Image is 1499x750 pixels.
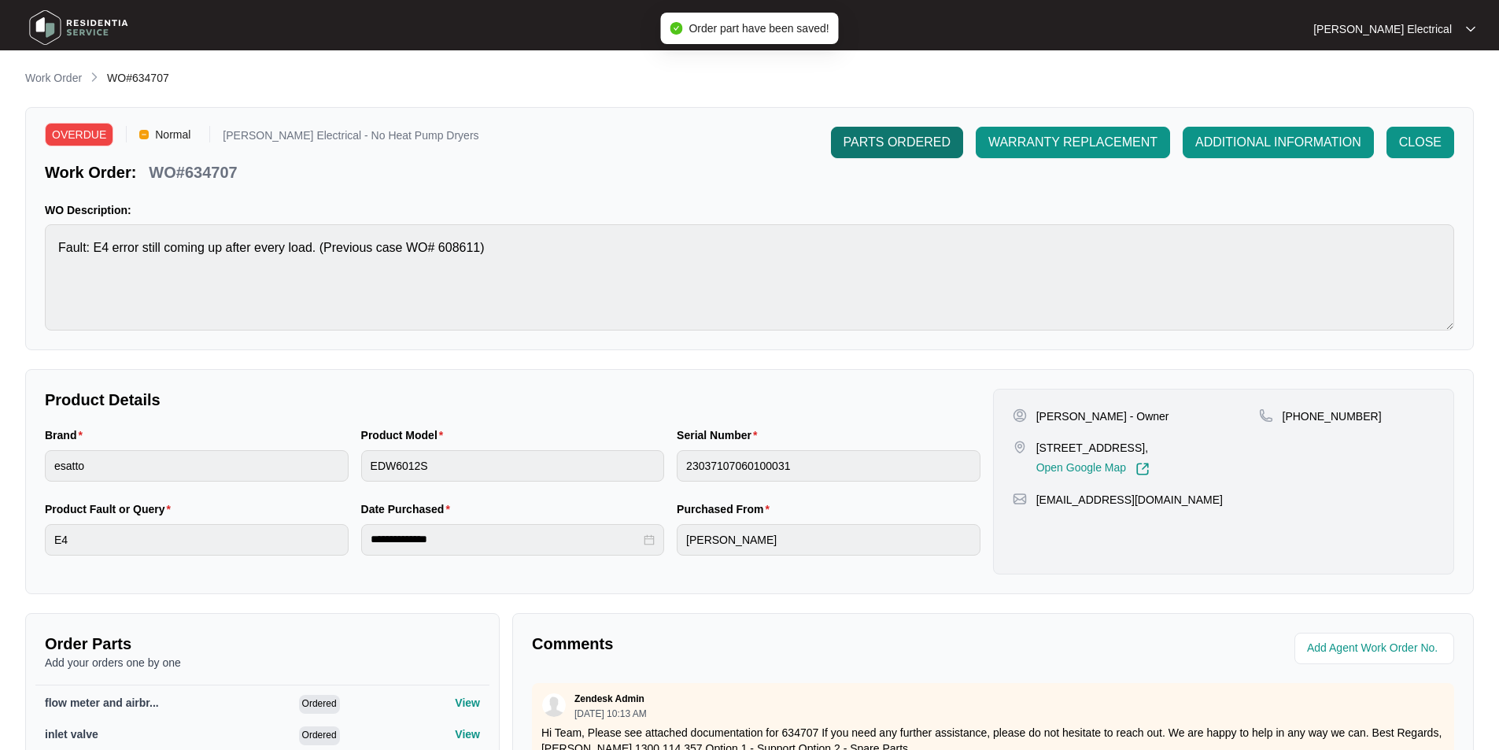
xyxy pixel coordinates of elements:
input: Product Fault or Query [45,524,349,556]
img: chevron-right [88,71,101,83]
p: Comments [532,633,982,655]
p: Add your orders one by one [45,655,480,671]
p: View [455,726,480,742]
img: map-pin [1013,440,1027,454]
span: flow meter and airbr... [45,696,159,709]
img: map-pin [1259,408,1273,423]
span: Normal [149,123,197,146]
label: Product Model [361,427,450,443]
span: Ordered [299,726,340,745]
p: [EMAIL_ADDRESS][DOMAIN_NAME] [1036,492,1223,508]
input: Date Purchased [371,531,641,548]
img: Link-External [1135,462,1150,476]
p: [PHONE_NUMBER] [1283,408,1382,424]
label: Serial Number [677,427,763,443]
button: ADDITIONAL INFORMATION [1183,127,1374,158]
input: Serial Number [677,450,980,482]
p: Order Parts [45,633,480,655]
p: Work Order [25,70,82,86]
p: WO Description: [45,202,1454,218]
a: Open Google Map [1036,462,1150,476]
label: Product Fault or Query [45,501,177,517]
input: Brand [45,450,349,482]
span: OVERDUE [45,123,113,146]
p: [PERSON_NAME] Electrical [1313,21,1452,37]
p: [PERSON_NAME] Electrical - No Heat Pump Dryers [223,130,478,146]
p: Zendesk Admin [574,693,644,705]
button: PARTS ORDERED [831,127,963,158]
img: user.svg [542,693,566,717]
p: [STREET_ADDRESS], [1036,440,1150,456]
span: inlet valve [45,728,98,741]
a: Work Order [22,70,85,87]
label: Brand [45,427,89,443]
input: Add Agent Work Order No. [1307,639,1445,658]
textarea: Fault: E4 error still coming up after every load. (Previous case WO# 608611) [45,224,1454,331]
span: WO#634707 [107,72,169,84]
span: WARRANTY REPLACEMENT [988,133,1157,152]
button: CLOSE [1386,127,1454,158]
button: WARRANTY REPLACEMENT [976,127,1170,158]
span: ADDITIONAL INFORMATION [1195,133,1361,152]
span: check-circle [670,22,682,35]
img: user-pin [1013,408,1027,423]
label: Purchased From [677,501,776,517]
span: CLOSE [1399,133,1442,152]
p: View [455,695,480,711]
p: Product Details [45,389,980,411]
span: PARTS ORDERED [844,133,951,152]
input: Product Model [361,450,665,482]
span: Ordered [299,695,340,714]
input: Purchased From [677,524,980,556]
img: dropdown arrow [1466,25,1475,33]
p: [PERSON_NAME] - Owner [1036,408,1169,424]
p: Work Order: [45,161,136,183]
img: map-pin [1013,492,1027,506]
p: [DATE] 10:13 AM [574,709,647,719]
label: Date Purchased [361,501,456,517]
p: WO#634707 [149,161,237,183]
img: residentia service logo [24,4,134,51]
span: Order part have been saved! [689,22,829,35]
img: Vercel Logo [139,130,149,139]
